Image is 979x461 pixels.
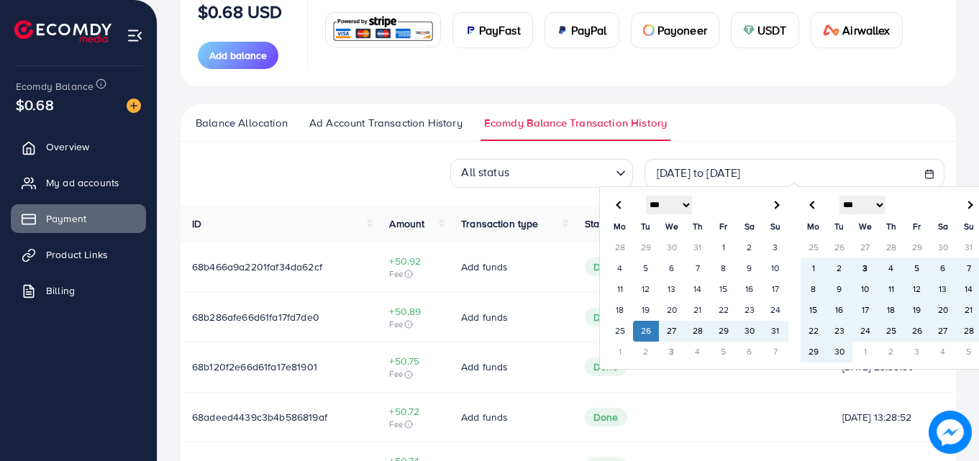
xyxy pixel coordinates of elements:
th: Su [762,216,788,237]
button: Add balance [198,42,278,69]
td: 30 [737,321,762,342]
a: card [325,12,441,47]
td: 10 [852,279,878,300]
td: 18 [607,300,633,321]
th: Fr [711,216,737,237]
span: +50.75 [389,354,438,368]
td: 31 [762,321,788,342]
th: Fr [904,216,930,237]
td: 15 [711,279,737,300]
a: Product Links [11,240,146,269]
img: card [743,24,755,36]
a: cardAirwallex [811,12,903,48]
span: Done [585,408,627,426]
img: card [465,24,476,36]
td: 4 [878,258,904,279]
img: image [929,411,972,454]
th: Mo [801,216,827,237]
span: PayFast [479,22,521,39]
td: 13 [930,279,956,300]
td: 2 [878,342,904,362]
span: USDT [757,22,787,39]
th: We [659,216,685,237]
span: +50.89 [389,304,438,319]
img: logo [14,20,111,42]
td: 30 [930,237,956,258]
td: 2 [737,237,762,258]
th: Mo [607,216,633,237]
span: [DATE] to [DATE] [657,165,741,181]
td: 28 [607,237,633,258]
td: 17 [762,279,788,300]
td: 2 [827,258,852,279]
td: 26 [827,237,852,258]
th: Th [685,216,711,237]
td: 3 [904,342,930,362]
span: Airwallex [842,22,890,39]
td: 1 [801,258,827,279]
td: 12 [904,279,930,300]
td: 22 [801,321,827,342]
td: 7 [685,258,711,279]
img: card [557,24,568,36]
td: 2 [633,342,659,362]
td: 30 [659,237,685,258]
td: 3 [659,342,685,362]
td: 29 [904,237,930,258]
td: 7 [762,342,788,362]
span: Add funds [461,260,508,274]
span: Add balance [209,48,267,63]
th: We [852,216,878,237]
td: 4 [607,258,633,279]
td: 6 [659,258,685,279]
td: 30 [827,342,852,362]
td: 20 [930,300,956,321]
td: 21 [685,300,711,321]
span: Done [585,257,627,276]
td: 1 [711,237,737,258]
a: cardPayoneer [631,12,719,48]
span: Ad Account Transaction History [309,115,463,131]
span: +50.92 [389,254,438,268]
span: Ecomdy Balance Transaction History [484,115,667,131]
td: 25 [607,321,633,342]
a: Payment [11,204,146,233]
span: Amount [389,216,424,231]
span: ID [192,216,201,231]
td: 23 [827,321,852,342]
input: Search for option [514,160,610,183]
span: Status [585,216,614,231]
td: 26 [904,321,930,342]
td: 4 [685,342,711,362]
td: 25 [801,237,827,258]
span: Add funds [461,410,508,424]
a: cardUSDT [731,12,799,48]
span: Add funds [461,360,508,374]
span: Fee [389,419,438,430]
td: 6 [930,258,956,279]
span: Payoneer [657,22,707,39]
span: 68b466a9a2201faf34da62cf [192,260,322,274]
span: Fee [389,368,438,380]
td: 8 [711,258,737,279]
span: 68b286afe66d61fa17fd7de0 [192,310,319,324]
a: My ad accounts [11,168,146,197]
td: 5 [904,258,930,279]
td: 27 [852,237,878,258]
td: 5 [633,258,659,279]
span: +50.72 [389,404,438,419]
span: Balance Allocation [196,115,288,131]
img: image [127,99,141,113]
th: Sa [930,216,956,237]
span: [DATE] 13:28:52 [842,410,944,424]
a: Billing [11,276,146,305]
a: Overview [11,132,146,161]
th: Tu [633,216,659,237]
td: 9 [737,258,762,279]
td: 1 [607,342,633,362]
td: 5 [711,342,737,362]
td: 11 [607,279,633,300]
th: Sa [737,216,762,237]
td: 11 [878,279,904,300]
